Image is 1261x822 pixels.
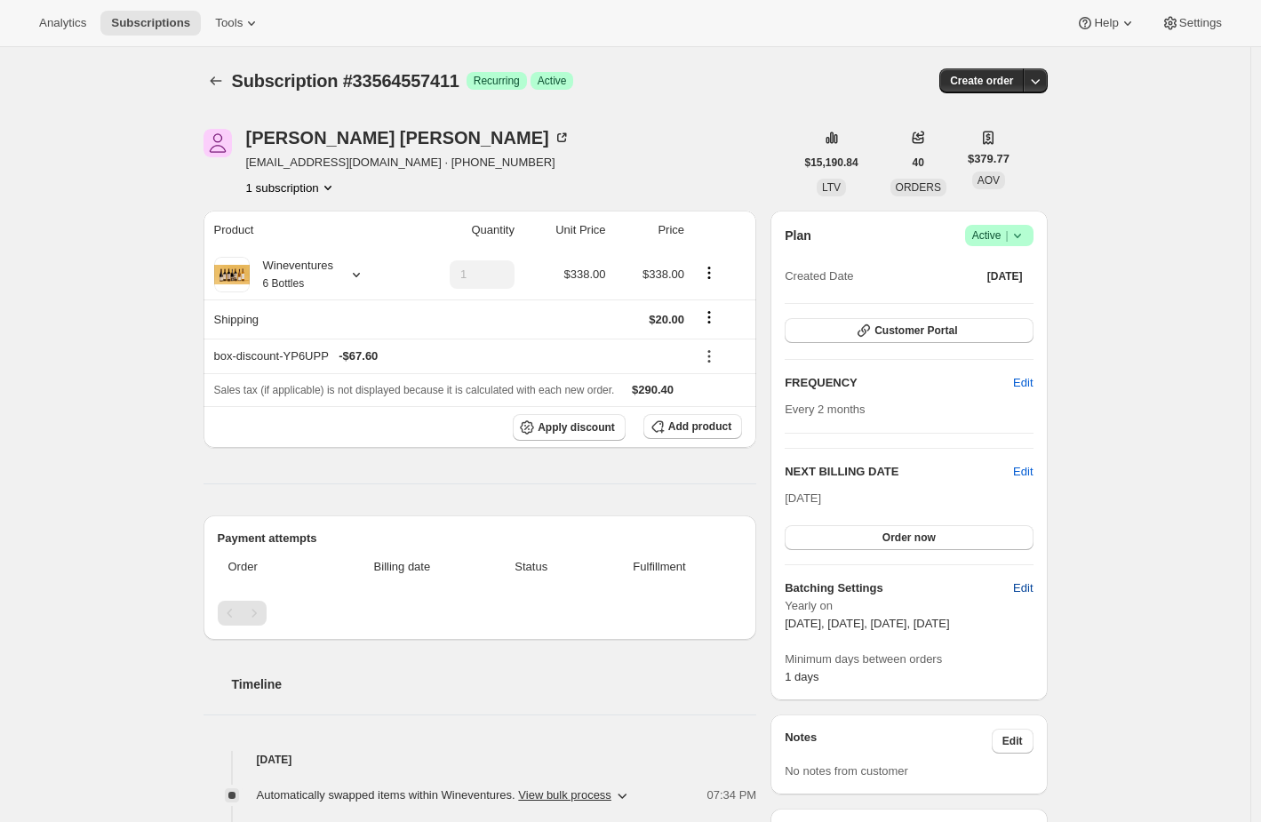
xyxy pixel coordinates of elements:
th: Price [611,211,690,250]
span: Settings [1179,16,1222,30]
span: Edit [1013,374,1033,392]
span: $338.00 [564,267,606,281]
h2: FREQUENCY [785,374,1013,392]
button: Subscriptions [204,68,228,93]
span: $379.77 [968,150,1010,168]
span: $20.00 [649,313,684,326]
span: Status [486,558,577,576]
button: Analytics [28,11,97,36]
span: Subscriptions [111,16,190,30]
button: Edit [992,729,1034,754]
span: $338.00 [642,267,684,281]
span: Edit [1013,579,1033,597]
h2: Payment attempts [218,530,743,547]
th: Shipping [204,299,407,339]
button: Edit [1002,574,1043,603]
span: Active [972,227,1026,244]
h2: Plan [785,227,811,244]
span: Tools [215,16,243,30]
button: Shipping actions [695,307,723,327]
button: Add product [643,414,742,439]
button: View bulk process [518,788,611,802]
span: [DATE] [785,491,821,505]
div: box-discount-YP6UPP [214,347,685,365]
span: 40 [913,156,924,170]
span: [EMAIL_ADDRESS][DOMAIN_NAME] · [PHONE_NUMBER] [246,154,571,172]
span: Every 2 months [785,403,865,416]
span: [DATE], [DATE], [DATE], [DATE] [785,617,949,630]
span: Help [1094,16,1118,30]
span: Create order [950,74,1013,88]
span: - $67.60 [339,347,378,365]
span: $15,190.84 [805,156,858,170]
span: Recurring [474,74,520,88]
span: Apply discount [538,420,615,435]
th: Unit Price [520,211,611,250]
button: Tools [204,11,271,36]
button: Apply discount [513,414,626,441]
span: Add product [668,419,731,434]
button: Order now [785,525,1033,550]
span: Order now [882,531,936,545]
span: AOV [978,174,1000,187]
button: Help [1065,11,1146,36]
span: Analytics [39,16,86,30]
span: Billing date [329,558,475,576]
button: Product actions [695,263,723,283]
nav: Pagination [218,601,743,626]
span: $290.40 [632,383,674,396]
button: Settings [1151,11,1233,36]
span: [DATE] [987,269,1023,283]
th: Product [204,211,407,250]
h2: Timeline [232,675,757,693]
span: Created Date [785,267,853,285]
button: 40 [902,150,935,175]
h4: [DATE] [204,751,757,769]
small: 6 Bottles [263,277,305,290]
button: Edit [1002,369,1043,397]
span: | [1005,228,1008,243]
span: ORDERS [896,181,941,194]
span: Edit [1002,734,1023,748]
th: Quantity [406,211,520,250]
div: Wineventures [250,257,333,292]
button: Create order [939,68,1024,93]
span: Active [538,74,567,88]
button: Product actions [246,179,337,196]
span: Automatically swapped items within Wineventures . [257,786,611,804]
button: [DATE] [977,264,1034,289]
button: $15,190.84 [794,150,869,175]
span: Minimum days between orders [785,650,1033,668]
div: [PERSON_NAME] [PERSON_NAME] [246,129,571,147]
span: Subscription #33564557411 [232,71,459,91]
span: Fulfillment [587,558,731,576]
span: Katharine Shafer [204,129,232,157]
span: Yearly on [785,597,1033,615]
th: Order [218,547,324,587]
h3: Notes [785,729,992,754]
button: Edit [1013,463,1033,481]
h6: Batching Settings [785,579,1013,597]
button: Customer Portal [785,318,1033,343]
span: No notes from customer [785,764,908,778]
span: LTV [822,181,841,194]
span: 1 days [785,670,818,683]
h2: NEXT BILLING DATE [785,463,1013,481]
span: Sales tax (if applicable) is not displayed because it is calculated with each new order. [214,384,615,396]
span: Customer Portal [874,323,957,338]
button: Automatically swapped items within Wineventures. View bulk process [246,781,642,810]
button: Subscriptions [100,11,201,36]
span: 07:34 PM [707,786,757,804]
